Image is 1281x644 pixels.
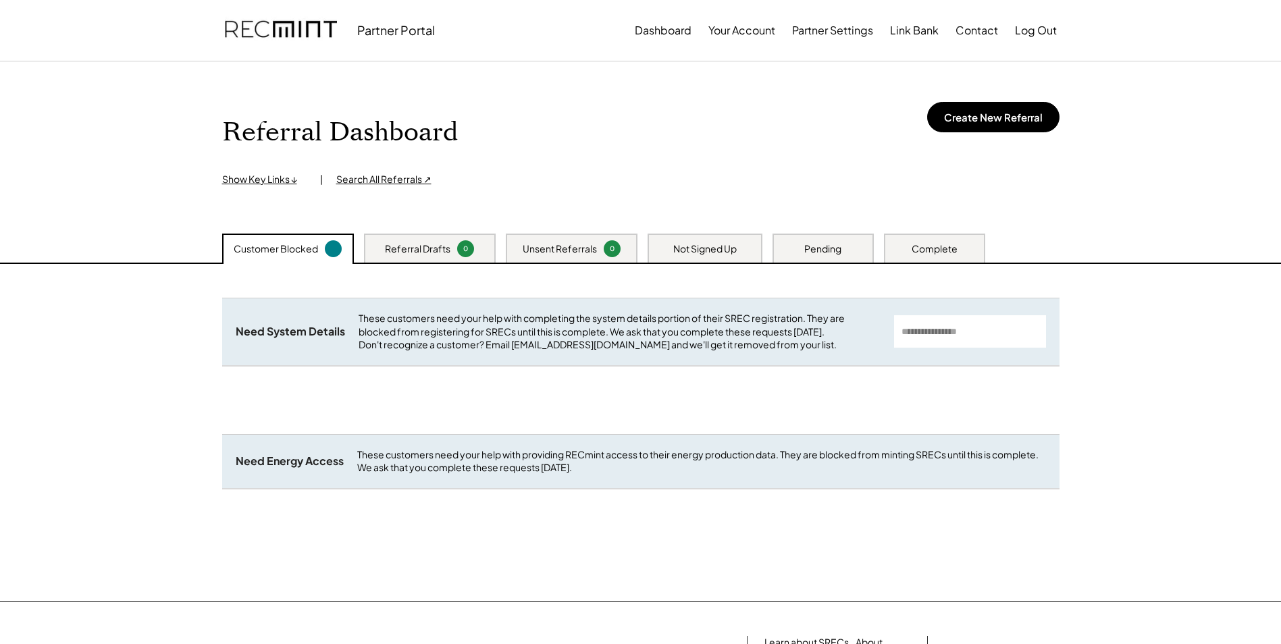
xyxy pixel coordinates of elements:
div: Customer Blocked [234,242,318,256]
div: Complete [912,242,958,256]
img: recmint-logotype%403x.png [225,7,337,53]
button: Your Account [708,17,775,44]
div: Pending [804,242,841,256]
div: 0 [606,244,619,254]
div: Need Energy Access [236,454,344,468]
button: Dashboard [635,17,691,44]
h1: Referral Dashboard [222,117,458,149]
div: These customers need your help with providing RECmint access to their energy production data. The... [357,448,1046,475]
div: Show Key Links ↓ [222,173,307,186]
div: Referral Drafts [385,242,450,256]
button: Link Bank [890,17,939,44]
div: | [320,173,323,186]
div: These customers need your help with completing the system details portion of their SREC registrat... [359,312,881,352]
button: Partner Settings [792,17,873,44]
div: Not Signed Up [673,242,737,256]
button: Log Out [1015,17,1057,44]
div: Need System Details [236,325,345,339]
img: yH5BAEAAAAALAAAAAABAAEAAAIBRAA7 [505,95,579,169]
div: Unsent Referrals [523,242,597,256]
div: Partner Portal [357,22,435,38]
button: Create New Referral [927,102,1060,132]
div: Search All Referrals ↗ [336,173,432,186]
button: Contact [956,17,998,44]
div: 0 [459,244,472,254]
